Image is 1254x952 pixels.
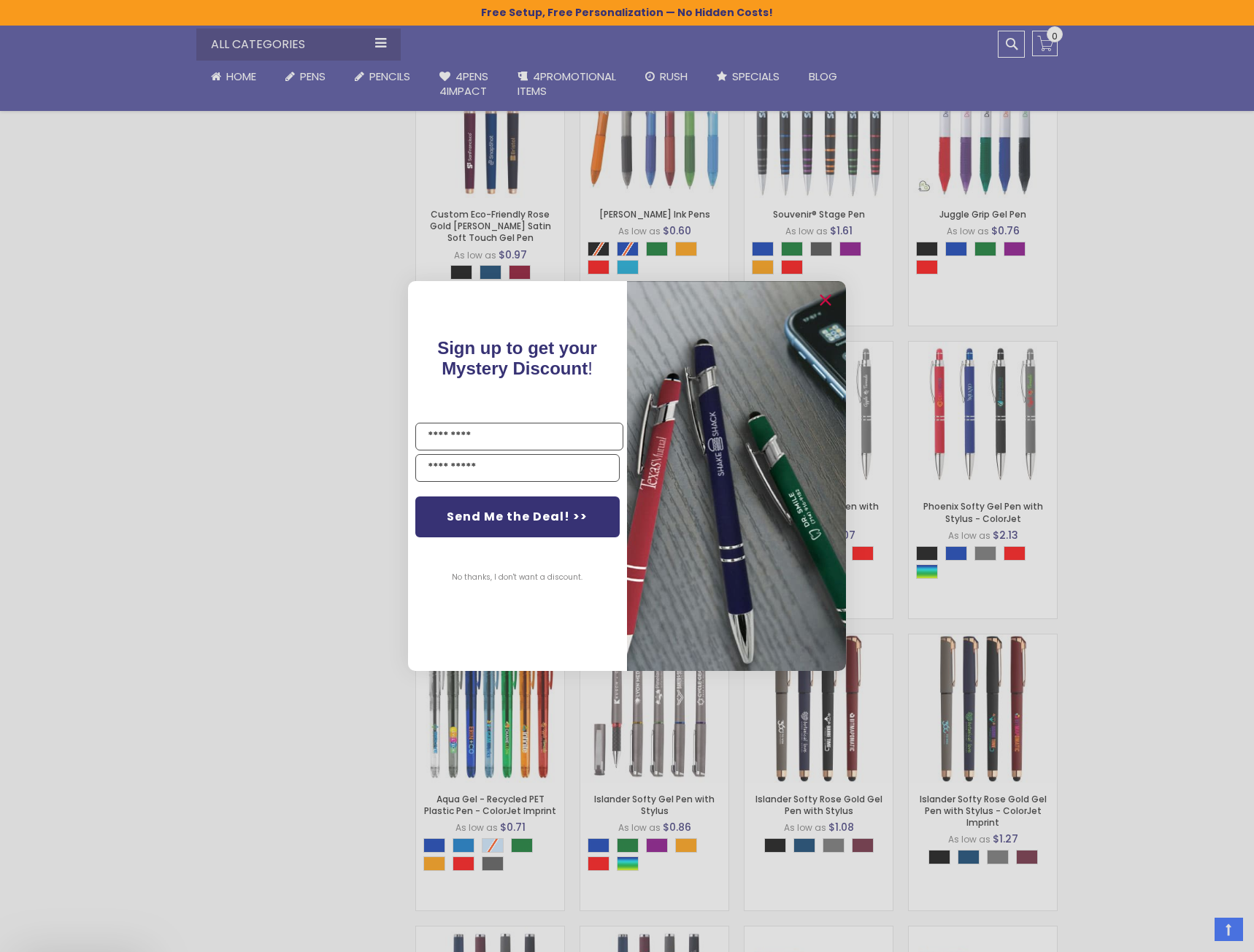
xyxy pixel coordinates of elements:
button: Close dialog [814,288,837,312]
span: Sign up to get your Mystery Discount [438,338,598,378]
span: ! [438,338,598,378]
button: No thanks, I don't want a discount. [445,559,591,596]
button: Send Me the Deal! >> [415,496,620,537]
img: pop-up-image [627,281,846,670]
